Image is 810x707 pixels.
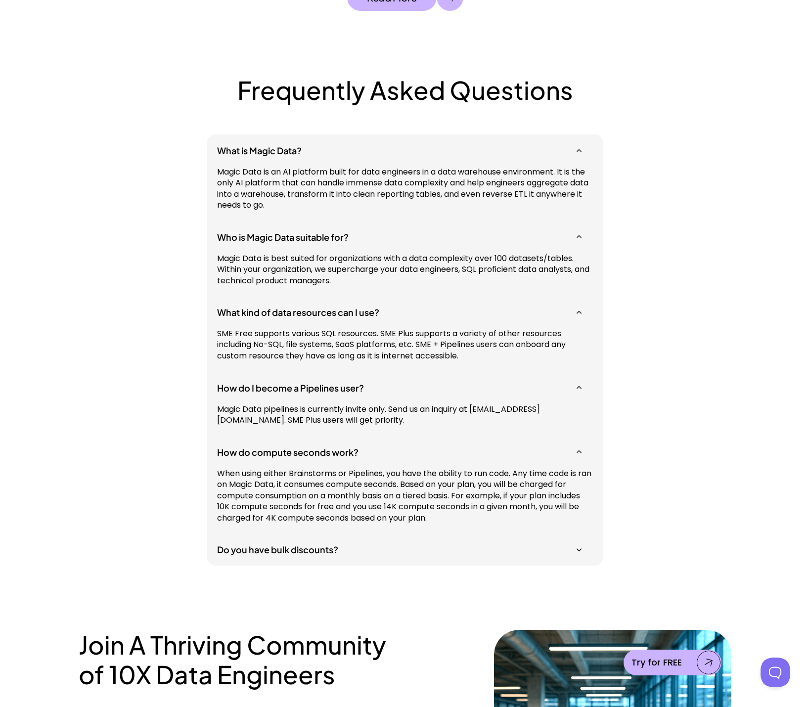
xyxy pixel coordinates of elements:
[624,650,721,675] a: Try for FREE
[217,543,583,556] h5: Do you have bulk discounts?
[217,306,583,318] h5: What kind of data resources can I use?
[217,231,583,243] h5: Who is Magic Data suitable for?
[79,630,393,689] h2: Join A Thriving Community of 10X Data Engineers
[217,404,593,426] p: Magic Data pipelines is currently invite only. Send us an inquiry at [EMAIL_ADDRESS][DOMAIN_NAME]...
[217,328,593,361] p: SME Free supports various SQL resources. SME Plus supports a variety of other resources including...
[217,167,593,211] p: Magic Data is an AI platform built for data engineers in a data warehouse environment. It is the ...
[219,75,591,105] h2: Frequently Asked Questions
[631,657,682,668] p: Try for FREE
[761,658,790,687] iframe: Toggle Customer Support
[217,253,593,286] p: Magic Data is best suited for organizations with a data complexity over 100 datasets/tables. With...
[217,468,593,524] p: When using either Brainstorms or Pipelines, you have the ability to run code. Any time code is ra...
[217,446,583,458] h5: How do compute seconds work?
[217,144,583,157] h5: What is Magic Data?
[217,381,583,394] h5: How do I become a Pipelines user?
